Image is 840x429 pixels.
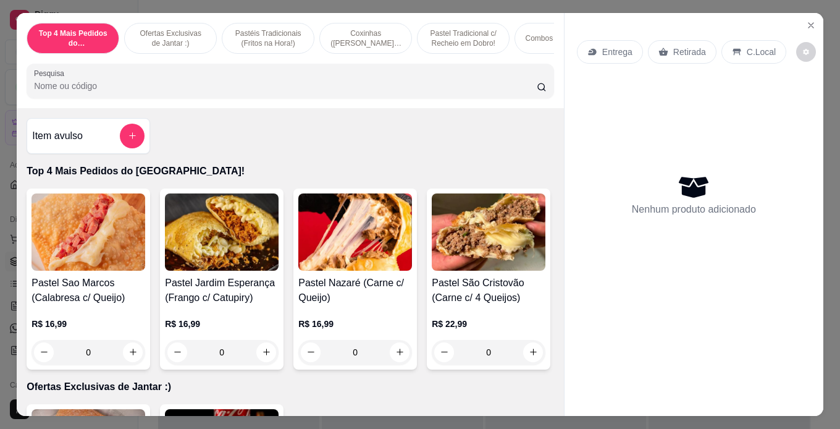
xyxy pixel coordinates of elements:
img: product-image [298,193,412,271]
p: Top 4 Mais Pedidos do [GEOGRAPHIC_DATA]! [27,164,554,179]
p: Coxinhas ([PERSON_NAME] & Crocantes) [330,28,401,48]
p: R$ 16,99 [31,318,145,330]
p: Nenhum produto adicionado [632,202,756,217]
label: Pesquisa [34,68,69,79]
img: product-image [165,193,279,271]
p: Pastéis Tradicionais (Fritos na Hora!) [232,28,304,48]
p: R$ 22,99 [432,318,545,330]
h4: Item avulso [32,129,83,143]
input: Pesquisa [34,80,537,92]
p: Retirada [673,46,706,58]
p: R$ 16,99 [165,318,279,330]
button: add-separate-item [120,124,145,148]
h4: Pastel Sao Marcos (Calabresa c/ Queijo) [31,276,145,305]
h4: Pastel Jardim Esperança (Frango c/ Catupiry) [165,276,279,305]
p: Pastel Tradicional c/ Recheio em Dobro! [427,28,499,48]
button: decrease-product-quantity [796,42,816,62]
img: product-image [432,193,545,271]
p: R$ 16,99 [298,318,412,330]
img: product-image [31,193,145,271]
p: Combos no Precinho! [526,33,597,43]
h4: Pastel Nazaré (Carne c/ Queijo) [298,276,412,305]
p: Ofertas Exclusivas de Jantar :) [135,28,206,48]
p: C.Local [747,46,776,58]
p: Ofertas Exclusivas de Jantar :) [27,380,554,394]
p: Entrega [602,46,632,58]
button: Close [801,15,821,35]
p: Top 4 Mais Pedidos do [GEOGRAPHIC_DATA]! [37,28,109,48]
h4: Pastel São Cristovão (Carne c/ 4 Queijos) [432,276,545,305]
